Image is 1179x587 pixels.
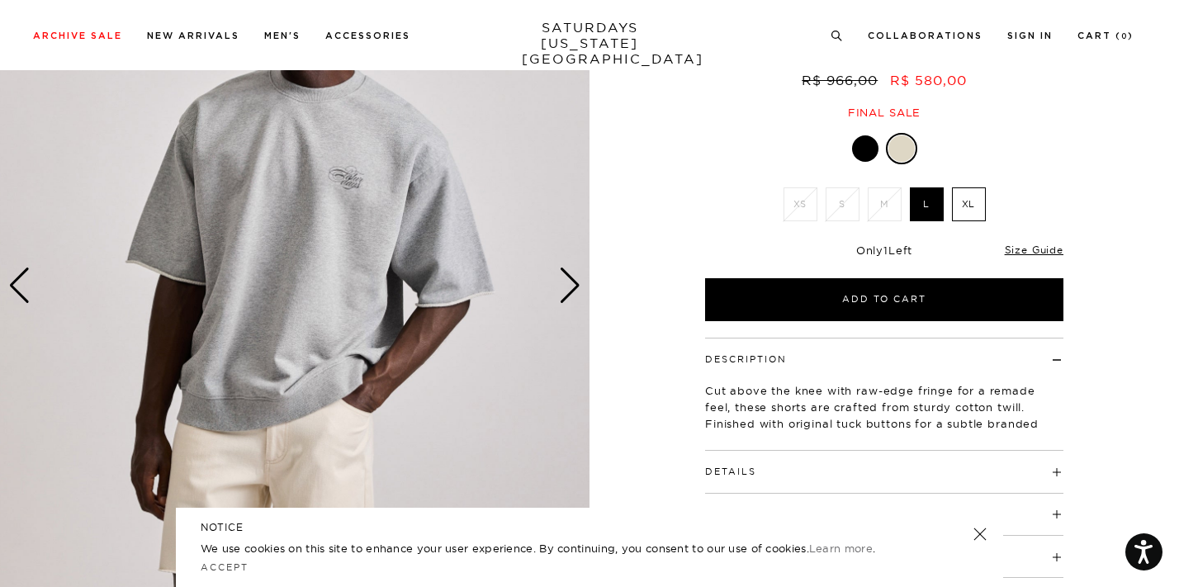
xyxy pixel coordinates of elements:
[705,355,787,364] button: Description
[705,467,756,476] button: Details
[1077,31,1134,40] a: Cart (0)
[1005,244,1063,256] a: Size Guide
[147,31,239,40] a: New Arrivals
[703,106,1066,120] div: Final sale
[952,187,986,221] label: XL
[705,278,1063,321] button: Add to Cart
[33,31,122,40] a: Archive Sale
[802,72,884,88] del: R$ 966,00
[705,382,1063,448] p: Cut above the knee with raw-edge fringe for a remade feel, these shorts are crafted from sturdy c...
[201,520,978,535] h5: NOTICE
[264,31,301,40] a: Men's
[201,561,249,573] a: Accept
[890,72,967,88] span: R$ 580,00
[559,267,581,304] div: Next slide
[809,542,873,555] a: Learn more
[910,187,944,221] label: L
[1121,33,1128,40] small: 0
[8,267,31,304] div: Previous slide
[705,244,1063,258] div: Only Left
[201,540,920,556] p: We use cookies on this site to enhance your user experience. By continuing, you consent to our us...
[522,20,658,67] a: SATURDAYS[US_STATE][GEOGRAPHIC_DATA]
[1007,31,1053,40] a: Sign In
[883,244,888,257] span: 1
[325,31,410,40] a: Accessories
[868,31,982,40] a: Collaborations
